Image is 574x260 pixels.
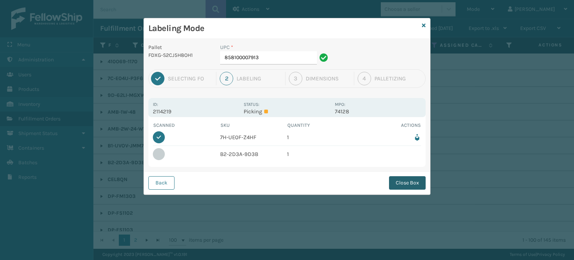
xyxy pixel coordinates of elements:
div: 1 [151,72,164,85]
th: Actions [354,122,422,129]
td: 1 [287,129,354,146]
button: Close Box [389,176,426,190]
th: Quantity [287,122,354,129]
th: Scanned [153,122,220,129]
label: Id: [153,102,158,107]
p: Pallet [148,43,211,51]
div: Labeling [237,75,281,82]
div: 4 [358,72,371,85]
td: Remove from box [354,129,422,146]
label: MPO: [335,102,345,107]
div: Dimensions [306,75,351,82]
td: 1 [287,146,354,162]
p: 2114219 [153,108,239,115]
div: 3 [289,72,302,85]
label: Status: [244,102,259,107]
th: SKU [220,122,287,129]
p: 74128 [335,108,421,115]
p: Picking [244,108,330,115]
h3: Labeling Mode [148,23,419,34]
button: Back [148,176,175,190]
div: Palletizing [374,75,423,82]
div: 2 [220,72,233,85]
p: FDXG-S2CJ5H8OH1 [148,51,211,59]
td: 7H-UE0F-Z4HF [220,129,287,146]
td: B2-2D3A-9D3B [220,146,287,162]
div: Selecting FO [168,75,213,82]
label: UPC [220,43,233,51]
